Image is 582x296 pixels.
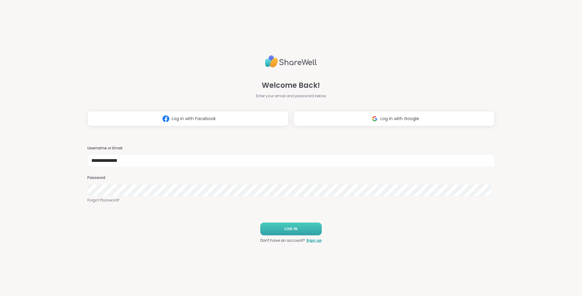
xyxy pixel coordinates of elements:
[172,116,216,122] span: Log in with Facebook
[380,116,419,122] span: Log in with Google
[369,113,380,124] img: ShareWell Logomark
[306,238,322,243] a: Sign up
[293,111,495,126] button: Log in with Google
[256,93,326,99] span: Enter your email and password below
[87,175,495,180] h3: Password
[265,53,317,70] img: ShareWell Logo
[87,146,495,151] h3: Username or Email
[160,113,172,124] img: ShareWell Logomark
[87,198,495,203] a: Forgot Password?
[284,226,297,232] span: LOG IN
[260,238,305,243] span: Don't have an account?
[262,80,320,91] span: Welcome Back!
[260,223,322,235] button: LOG IN
[87,111,289,126] button: Log in with Facebook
